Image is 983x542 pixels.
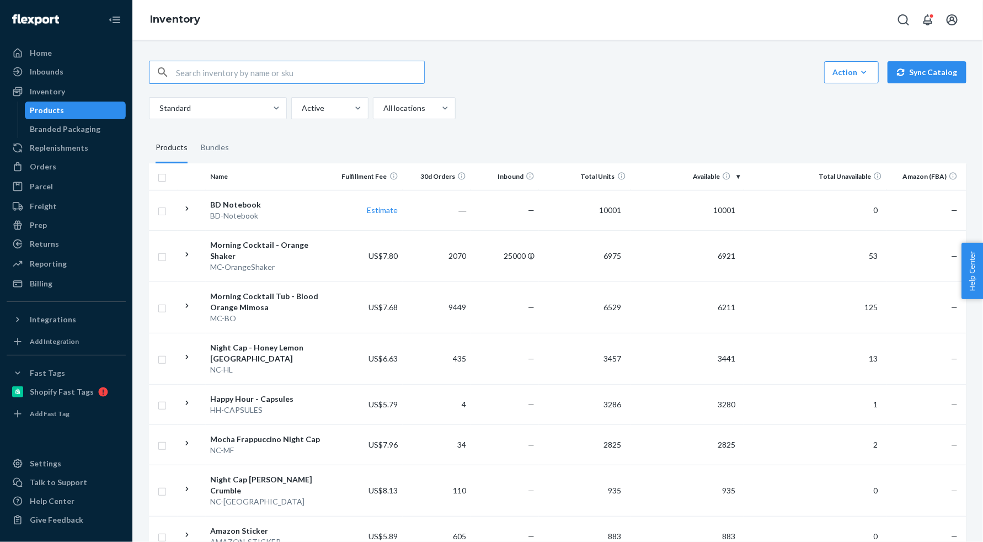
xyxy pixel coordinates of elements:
span: 125 [860,302,882,312]
a: Branded Packaging [25,120,126,138]
span: — [528,486,535,495]
span: US$6.63 [369,354,398,363]
a: Inventory [7,83,126,100]
div: Happy Hour - Capsules [210,394,329,405]
div: HH-CAPSULES [210,405,329,416]
div: Home [30,47,52,59]
span: — [528,354,535,363]
a: Billing [7,275,126,293]
input: Standard [158,103,159,114]
span: 935 [718,486,740,495]
span: 6211 [713,302,740,312]
div: Inbounds [30,66,63,77]
div: Give Feedback [30,514,83,525]
button: Open account menu [941,9,963,31]
a: Inventory [150,13,200,25]
span: 2825 [713,440,740,449]
th: Total Units [539,163,630,190]
div: NC-HL [210,364,329,375]
div: Settings [30,458,61,469]
a: Replenishments [7,139,126,157]
span: 3280 [713,400,740,409]
button: Open Search Box [893,9,915,31]
span: 13 [864,354,882,363]
th: Inbound [471,163,539,190]
a: Products [25,102,126,119]
div: NC-[GEOGRAPHIC_DATA] [210,496,329,507]
a: Reporting [7,255,126,273]
span: US$7.68 [369,302,398,312]
div: Help Center [30,496,74,507]
span: 10001 [709,205,740,215]
span: — [951,354,958,363]
span: — [528,302,535,312]
a: Freight [7,198,126,215]
span: 883 [718,532,740,541]
span: 935 [604,486,626,495]
th: Total Unavailable [744,163,886,190]
span: 0 [869,486,882,495]
div: Products [156,132,188,163]
div: Shopify Fast Tags [30,386,94,397]
span: — [528,440,535,449]
span: — [951,400,958,409]
a: Inbounds [7,63,126,81]
button: Give Feedback [7,511,126,529]
td: 435 [403,333,471,384]
span: — [951,532,958,541]
div: Amazon Sticker [210,525,329,536]
span: — [951,486,958,495]
div: NC-MF [210,445,329,456]
ol: breadcrumbs [141,4,209,36]
div: Morning Cocktail - Orange Shaker [210,240,329,262]
a: Add Fast Tag [7,405,126,423]
a: Orders [7,158,126,176]
span: — [528,400,535,409]
span: 0 [869,532,882,541]
span: 3441 [713,354,740,363]
td: 110 [403,465,471,516]
span: — [951,440,958,449]
td: 2070 [403,230,471,281]
td: 9449 [403,281,471,333]
div: Integrations [30,314,76,325]
input: Search inventory by name or sku [176,61,424,83]
input: Active [301,103,302,114]
span: Help Center [961,243,983,299]
a: Estimate [367,205,398,215]
span: 2 [869,440,882,449]
a: Shopify Fast Tags [7,383,126,401]
div: Inventory [30,86,65,97]
div: Orders [30,161,56,172]
span: US$7.96 [369,440,398,449]
div: Returns [30,238,59,249]
th: Available [631,163,745,190]
span: 6921 [713,251,740,261]
button: Close Navigation [104,9,126,31]
td: 34 [403,424,471,465]
a: Help Center [7,492,126,510]
div: Night Cap - Honey Lemon [GEOGRAPHIC_DATA] [210,342,329,364]
span: — [951,251,958,261]
span: 6975 [600,251,626,261]
div: Action [832,67,870,78]
div: BD Notebook [210,199,329,210]
span: US$5.89 [369,532,398,541]
button: Integrations [7,311,126,328]
td: 4 [403,384,471,424]
button: Open notifications [917,9,939,31]
th: 30d Orders [403,163,471,190]
div: Replenishments [30,142,88,153]
a: Add Integration [7,333,126,350]
span: US$5.79 [369,400,398,409]
div: Parcel [30,181,53,192]
div: Morning Cocktail Tub - Blood Orange Mimosa [210,291,329,313]
div: MC-BO [210,313,329,324]
div: Fast Tags [30,368,65,379]
span: US$8.13 [369,486,398,495]
th: Fulfillment Fee [334,163,403,190]
div: Bundles [201,132,229,163]
div: Talk to Support [30,477,87,488]
div: Prep [30,220,47,231]
span: 3286 [600,400,626,409]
